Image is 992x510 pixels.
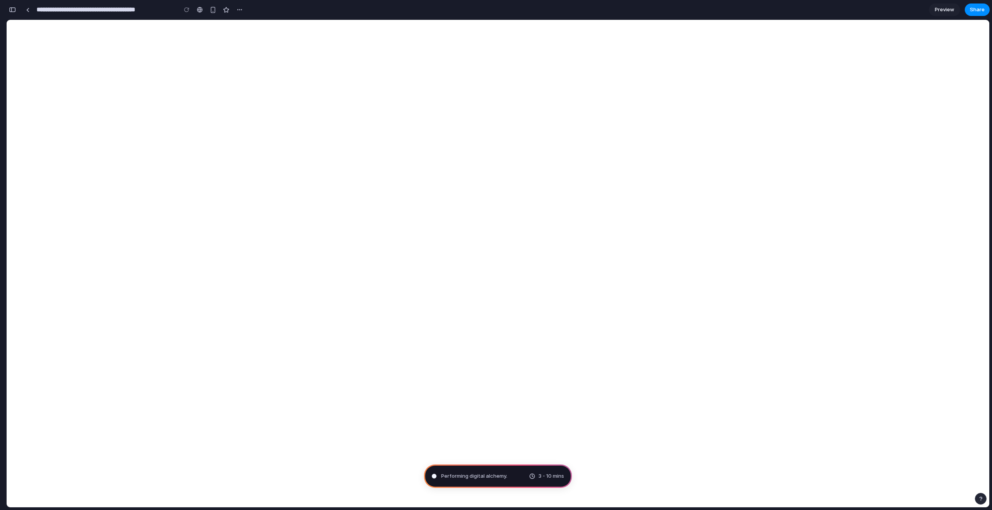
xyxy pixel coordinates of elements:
span: Share [970,6,985,14]
span: Performing digital alchemy . [441,472,507,480]
span: Preview [935,6,954,14]
span: 3 - 10 mins [538,472,564,480]
button: Share [965,4,990,16]
a: Preview [929,4,960,16]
